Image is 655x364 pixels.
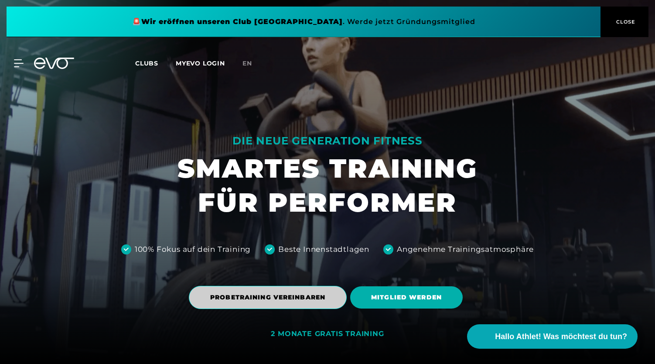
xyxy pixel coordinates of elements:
div: 100% Fokus auf dein Training [135,244,251,255]
a: en [242,58,263,69]
h1: SMARTES TRAINING FÜR PERFORMER [177,151,478,220]
a: MITGLIED WERDEN [350,280,466,315]
a: PROBETRAINING VEREINBAREN [189,279,350,316]
button: Hallo Athlet! Was möchtest du tun? [467,324,638,349]
span: PROBETRAINING VEREINBAREN [210,293,325,302]
a: Clubs [135,59,176,67]
div: Angenehme Trainingsatmosphäre [397,244,534,255]
span: MITGLIED WERDEN [371,293,442,302]
span: Clubs [135,59,158,67]
div: 2 MONATE GRATIS TRAINING [271,330,384,339]
div: Beste Innenstadtlagen [278,244,369,255]
button: CLOSE [600,7,648,37]
span: CLOSE [614,18,635,26]
a: MYEVO LOGIN [176,59,225,67]
span: en [242,59,252,67]
div: DIE NEUE GENERATION FITNESS [177,134,478,148]
span: Hallo Athlet! Was möchtest du tun? [495,331,627,343]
